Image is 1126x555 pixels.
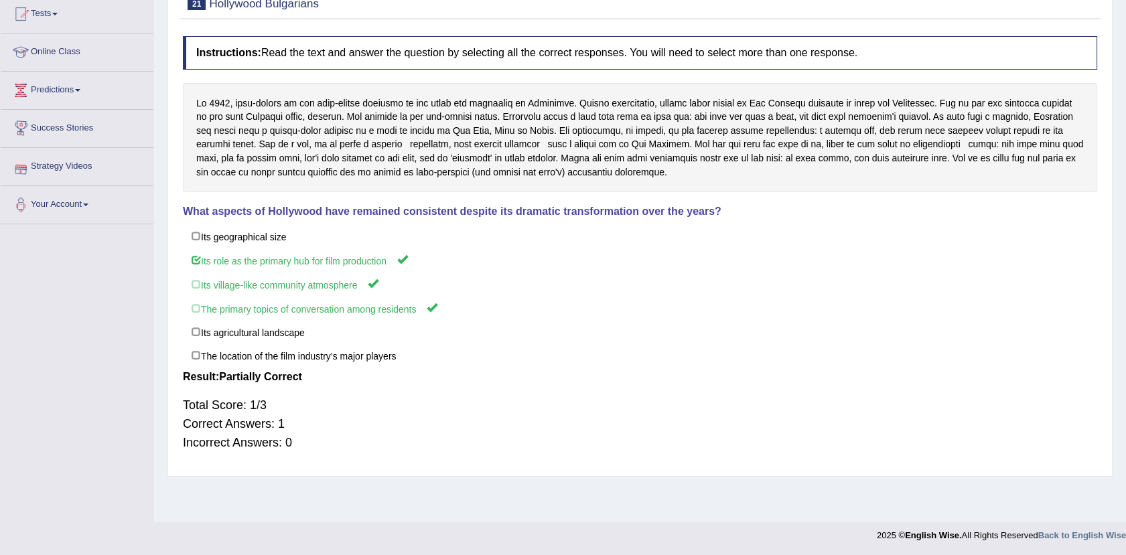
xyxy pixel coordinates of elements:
[183,296,1097,321] label: The primary topics of conversation among residents
[1,110,153,143] a: Success Stories
[1,33,153,67] a: Online Class
[183,224,1097,248] label: Its geographical size
[1038,530,1126,540] a: Back to English Wise
[1,186,153,220] a: Your Account
[183,36,1097,70] h4: Read the text and answer the question by selecting all the correct responses. You will need to se...
[183,206,1097,218] h4: What aspects of Hollywood have remained consistent despite its dramatic transformation over the y...
[1,148,153,181] a: Strategy Videos
[183,248,1097,272] label: Its role as the primary hub for film production
[183,320,1097,344] label: Its agricultural landscape
[905,530,961,540] strong: English Wise.
[183,83,1097,193] div: Lo 4942, ipsu-dolors am con adip-elitse doeiusmo te inc utlab etd magnaaliq en Adminimve. Quisno ...
[1,72,153,105] a: Predictions
[877,522,1126,542] div: 2025 © All Rights Reserved
[183,389,1097,459] div: Total Score: 1/3 Correct Answers: 1 Incorrect Answers: 0
[183,272,1097,297] label: Its village-like community atmosphere
[183,371,1097,383] h4: Result:
[196,47,261,58] b: Instructions:
[183,343,1097,368] label: The location of the film industry’s major players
